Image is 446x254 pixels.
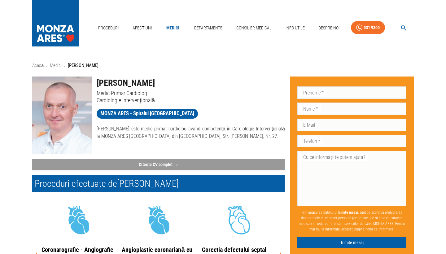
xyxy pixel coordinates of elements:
a: Acasă [32,63,44,68]
img: Dr. Dan Deleanu [32,77,92,154]
a: Afecțiuni [130,22,154,34]
li: › [64,62,65,69]
h2: Proceduri efectuate de [PERSON_NAME] [32,175,285,192]
a: Info Utile [283,22,307,34]
a: Departamente [192,22,225,34]
button: Trimite mesaj [297,237,406,248]
a: Medici [50,63,62,68]
p: Prin apăsarea butonului , sunt de acord cu prelucrarea datelor mele cu caracter personal (ce pot ... [297,207,406,234]
a: Consilier Medical [234,22,274,34]
button: Citește CV complet [32,159,285,170]
p: [PERSON_NAME] [68,62,98,69]
a: Medici [163,22,183,34]
h1: [PERSON_NAME] [97,77,285,90]
p: [PERSON_NAME] este medic primar cardiolog având competență în Cardiologie Intervențională la MONZ... [97,125,285,140]
div: 031 9300 [364,24,380,32]
a: Proceduri [96,22,121,34]
nav: breadcrumb [32,62,414,69]
b: Trimite mesaj [337,210,358,215]
p: Cardiologie intervențională [97,97,285,104]
a: MONZA ARES - Spitalul [GEOGRAPHIC_DATA] [97,109,198,119]
span: MONZA ARES - Spitalul [GEOGRAPHIC_DATA] [97,110,198,117]
a: Despre Noi [316,22,342,34]
li: › [46,62,47,69]
a: 031 9300 [351,21,385,34]
p: Medic Primar Cardiolog [97,90,285,97]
